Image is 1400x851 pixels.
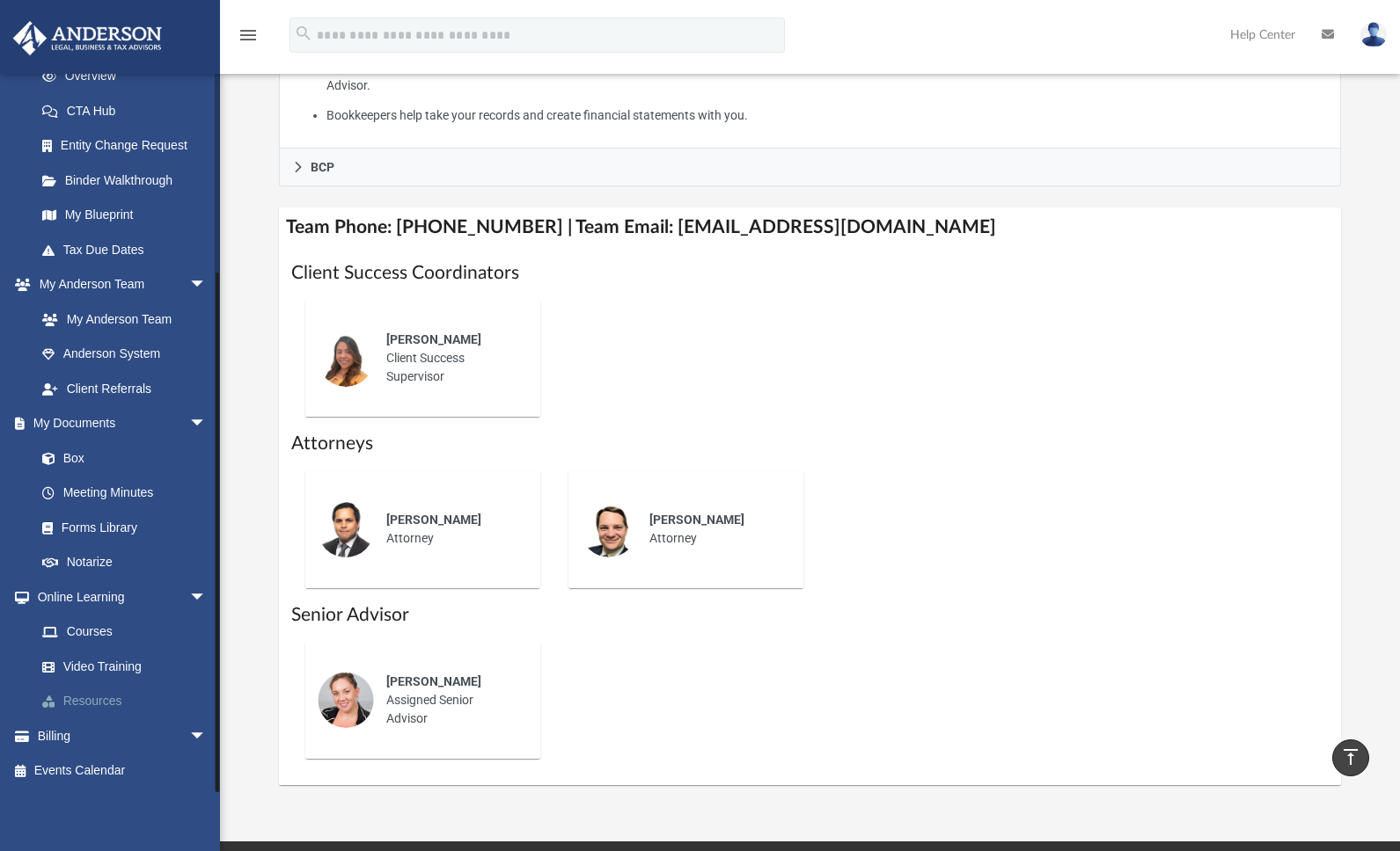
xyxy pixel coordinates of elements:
span: [PERSON_NAME] [386,332,481,346]
h4: Team Phone: [PHONE_NUMBER] | Team Email: [EMAIL_ADDRESS][DOMAIN_NAME] [279,207,1341,247]
a: vertical_align_top [1332,739,1369,776]
a: Tax Due Dates [25,232,233,267]
a: menu [238,33,259,46]
h1: Attorneys [291,431,1329,456]
img: User Pic [1360,22,1387,47]
span: [PERSON_NAME] [649,513,744,527]
span: BCP [311,161,334,173]
a: Binder Walkthrough [25,163,233,198]
li: The Tax Advisor Team is separate from the Tax Preparers. If you want to schedule a meeting to con... [326,53,1328,96]
a: Events Calendar [12,753,233,789]
i: menu [238,25,259,46]
a: Notarize [25,545,224,580]
a: CTA Hub [25,93,233,128]
i: vertical_align_top [1340,746,1361,767]
img: thumbnail [318,331,374,387]
a: Video Training [25,649,224,684]
a: Overview [25,59,233,94]
a: BCP [279,149,1341,186]
div: Attorney [374,498,528,560]
a: Forms Library [25,510,216,545]
img: Anderson Advisors Platinum Portal [8,21,167,55]
div: Attorney [637,498,791,560]
div: Client Success Supervisor [374,318,528,398]
a: My Documentsarrow_drop_down [12,406,224,441]
a: Client Referrals [25,371,224,406]
span: arrow_drop_down [189,718,224,754]
img: thumbnail [318,672,374,728]
li: Bookkeepers help take your records and create financial statements with you. [326,105,1328,127]
img: thumbnail [581,501,637,557]
span: [PERSON_NAME] [386,513,481,527]
img: thumbnail [318,501,374,557]
a: Online Learningarrow_drop_down [12,579,233,615]
div: Assigned Senior Advisor [374,660,528,740]
a: My Anderson Teamarrow_drop_down [12,267,224,302]
a: Entity Change Request [25,128,233,164]
span: arrow_drop_down [189,406,224,442]
a: Courses [25,615,233,650]
a: Resources [25,684,233,719]
span: arrow_drop_down [189,579,224,615]
i: search [294,24,313,43]
a: My Anderson Team [25,302,216,337]
a: Box [25,440,216,476]
a: Meeting Minutes [25,476,224,511]
a: My Blueprint [25,198,224,233]
span: [PERSON_NAME] [386,674,481,688]
a: Billingarrow_drop_down [12,718,233,753]
span: arrow_drop_down [189,267,224,303]
h1: Client Success Coordinators [291,260,1329,286]
a: Anderson System [25,337,224,372]
h1: Senior Advisor [291,602,1329,628]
